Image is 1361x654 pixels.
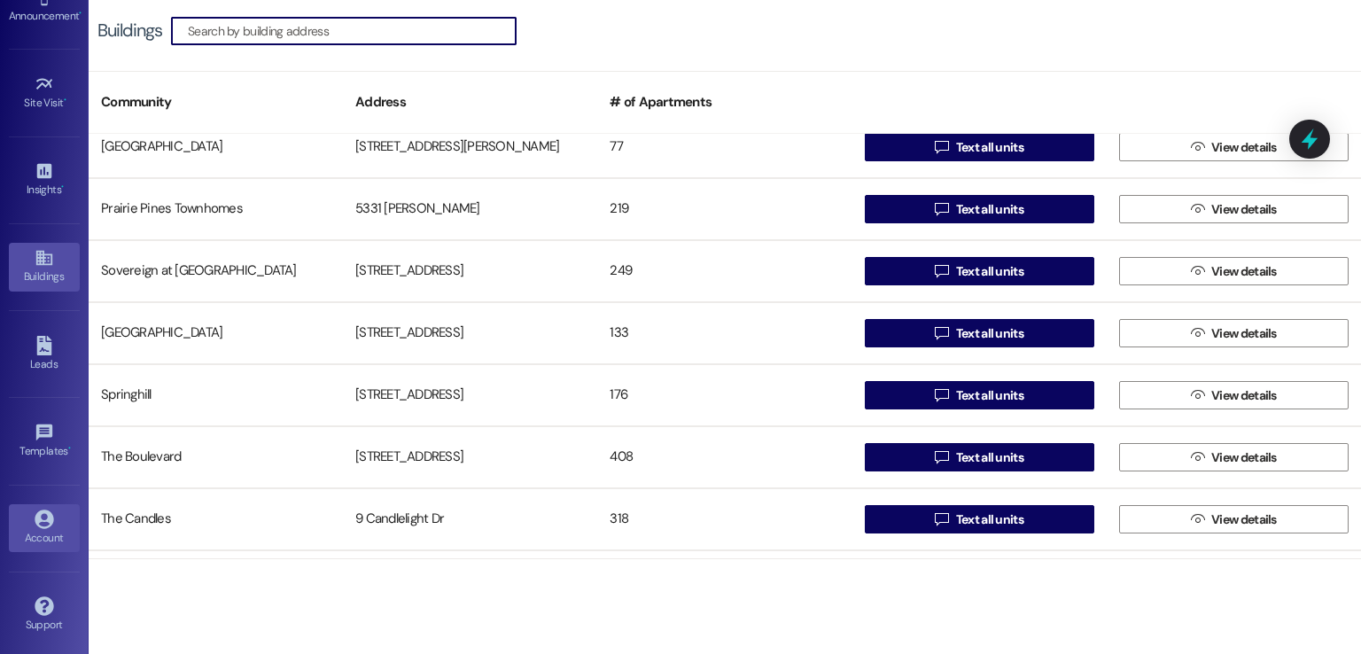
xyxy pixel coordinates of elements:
[1119,505,1349,533] button: View details
[89,81,343,124] div: Community
[188,19,516,43] input: Search by building address
[597,502,852,537] div: 318
[956,324,1023,343] span: Text all units
[1119,257,1349,285] button: View details
[597,440,852,475] div: 408
[865,319,1094,347] button: Text all units
[1211,386,1277,405] span: View details
[89,315,343,351] div: [GEOGRAPHIC_DATA]
[1119,195,1349,223] button: View details
[597,378,852,413] div: 176
[61,181,64,193] span: •
[1119,133,1349,161] button: View details
[865,505,1094,533] button: Text all units
[1211,262,1277,281] span: View details
[64,94,66,106] span: •
[9,243,80,291] a: Buildings
[343,440,597,475] div: [STREET_ADDRESS]
[1119,443,1349,471] button: View details
[1191,388,1204,402] i: 
[1191,140,1204,154] i: 
[597,129,852,165] div: 77
[935,512,948,526] i: 
[89,378,343,413] div: Springhill
[9,69,80,117] a: Site Visit •
[956,138,1023,157] span: Text all units
[1211,138,1277,157] span: View details
[9,156,80,204] a: Insights •
[865,443,1094,471] button: Text all units
[597,81,852,124] div: # of Apartments
[956,386,1023,405] span: Text all units
[343,378,597,413] div: [STREET_ADDRESS]
[865,381,1094,409] button: Text all units
[1211,448,1277,467] span: View details
[865,195,1094,223] button: Text all units
[865,133,1094,161] button: Text all units
[935,388,948,402] i: 
[935,140,948,154] i: 
[935,450,948,464] i: 
[935,326,948,340] i: 
[1191,450,1204,464] i: 
[1191,202,1204,216] i: 
[1191,264,1204,278] i: 
[956,510,1023,529] span: Text all units
[97,21,162,40] div: Buildings
[1191,326,1204,340] i: 
[343,315,597,351] div: [STREET_ADDRESS]
[343,81,597,124] div: Address
[89,253,343,289] div: Sovereign at [GEOGRAPHIC_DATA]
[89,440,343,475] div: The Boulevard
[9,591,80,639] a: Support
[956,448,1023,467] span: Text all units
[935,202,948,216] i: 
[343,129,597,165] div: [STREET_ADDRESS][PERSON_NAME]
[956,200,1023,219] span: Text all units
[1119,381,1349,409] button: View details
[956,262,1023,281] span: Text all units
[9,504,80,552] a: Account
[597,191,852,227] div: 219
[597,253,852,289] div: 249
[865,257,1094,285] button: Text all units
[89,502,343,537] div: The Candles
[79,7,82,19] span: •
[343,253,597,289] div: [STREET_ADDRESS]
[1191,512,1204,526] i: 
[9,417,80,465] a: Templates •
[1211,200,1277,219] span: View details
[343,502,597,537] div: 9 Candlelight Dr
[68,442,71,455] span: •
[9,331,80,378] a: Leads
[89,191,343,227] div: Prairie Pines Townhomes
[1119,319,1349,347] button: View details
[1211,324,1277,343] span: View details
[935,264,948,278] i: 
[89,129,343,165] div: [GEOGRAPHIC_DATA]
[343,191,597,227] div: 5331 [PERSON_NAME]
[597,315,852,351] div: 133
[1211,510,1277,529] span: View details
